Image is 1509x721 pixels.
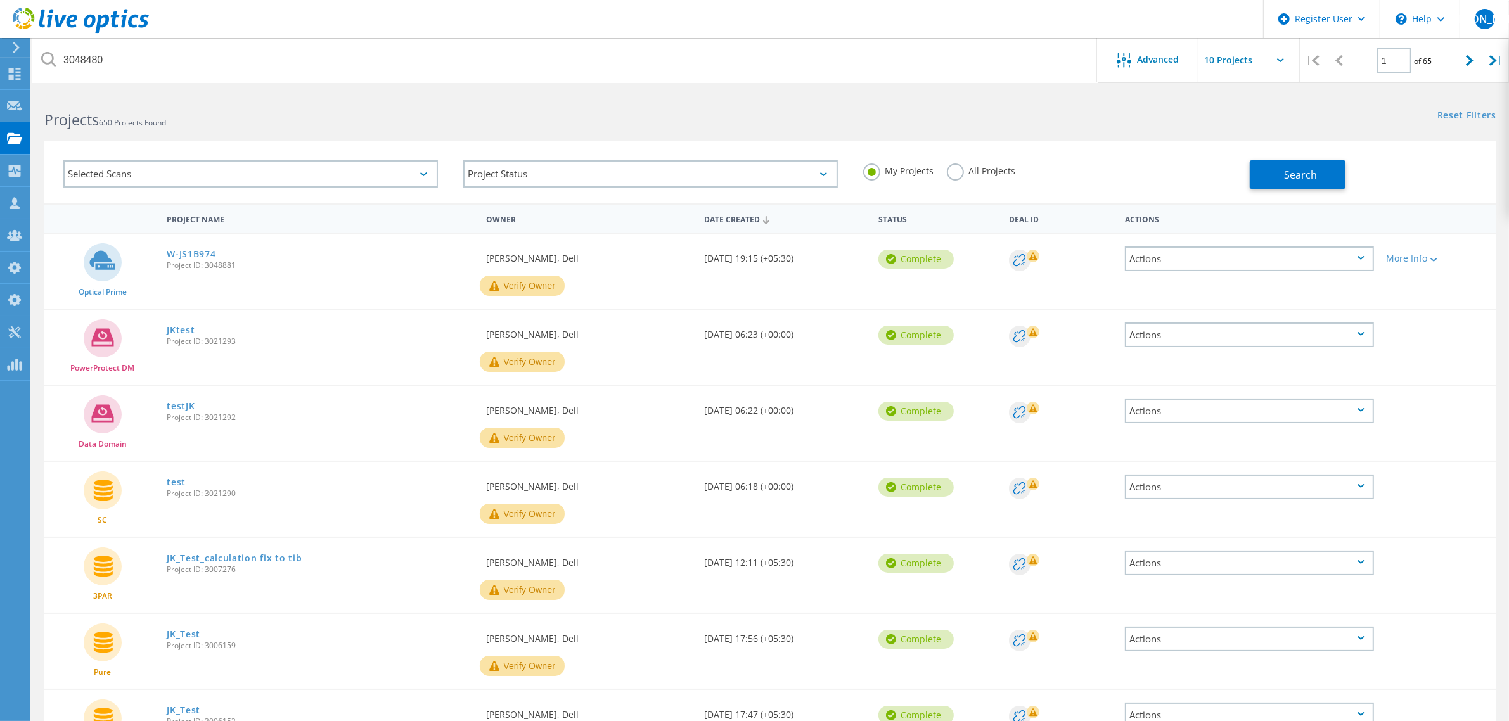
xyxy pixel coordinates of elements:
[1125,322,1373,347] div: Actions
[480,276,565,296] button: Verify Owner
[480,580,565,600] button: Verify Owner
[480,207,698,230] div: Owner
[98,516,107,524] span: SC
[167,478,186,487] a: test
[1125,551,1373,575] div: Actions
[698,538,872,580] div: [DATE] 12:11 (+05:30)
[480,352,565,372] button: Verify Owner
[32,38,1098,82] input: Search projects by name, owner, ID, company, etc
[698,386,872,428] div: [DATE] 06:22 (+00:00)
[167,706,200,715] a: JK_Test
[480,656,565,676] button: Verify Owner
[70,364,134,372] span: PowerProtect DM
[480,538,698,580] div: [PERSON_NAME], Dell
[79,288,127,296] span: Optical Prime
[167,402,195,411] a: testJK
[167,326,195,335] a: JKtest
[160,207,480,230] div: Project Name
[167,262,473,269] span: Project ID: 3048881
[1119,207,1380,230] div: Actions
[698,614,872,656] div: [DATE] 17:56 (+05:30)
[1125,399,1373,423] div: Actions
[878,554,954,573] div: Complete
[167,414,473,421] span: Project ID: 3021292
[1138,55,1179,64] span: Advanced
[1396,13,1407,25] svg: \n
[878,250,954,269] div: Complete
[79,440,127,448] span: Data Domain
[1250,160,1345,189] button: Search
[878,402,954,421] div: Complete
[1483,38,1509,83] div: |
[1284,168,1317,182] span: Search
[1003,207,1119,230] div: Deal Id
[698,310,872,352] div: [DATE] 06:23 (+00:00)
[167,250,215,258] a: W-JS1B974
[63,160,438,188] div: Selected Scans
[698,207,872,231] div: Date Created
[167,338,473,345] span: Project ID: 3021293
[167,630,200,639] a: JK_Test
[480,428,565,448] button: Verify Owner
[480,462,698,504] div: [PERSON_NAME], Dell
[863,163,934,175] label: My Projects
[463,160,838,188] div: Project Status
[167,566,473,573] span: Project ID: 3007276
[878,326,954,345] div: Complete
[480,310,698,352] div: [PERSON_NAME], Dell
[480,614,698,656] div: [PERSON_NAME], Dell
[1125,475,1373,499] div: Actions
[1387,254,1490,263] div: More Info
[480,504,565,524] button: Verify Owner
[44,110,99,130] b: Projects
[1125,246,1373,271] div: Actions
[480,234,698,276] div: [PERSON_NAME], Dell
[13,27,149,35] a: Live Optics Dashboard
[878,478,954,497] div: Complete
[93,592,112,600] span: 3PAR
[1415,56,1432,67] span: of 65
[167,490,473,497] span: Project ID: 3021290
[1125,627,1373,651] div: Actions
[698,234,872,276] div: [DATE] 19:15 (+05:30)
[99,117,166,128] span: 650 Projects Found
[167,554,302,563] a: JK_Test_calculation fix to tib
[167,642,473,649] span: Project ID: 3006159
[1437,111,1496,122] a: Reset Filters
[947,163,1016,175] label: All Projects
[698,462,872,504] div: [DATE] 06:18 (+00:00)
[872,207,1003,230] div: Status
[1300,38,1326,83] div: |
[94,668,111,676] span: Pure
[480,386,698,428] div: [PERSON_NAME], Dell
[878,630,954,649] div: Complete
